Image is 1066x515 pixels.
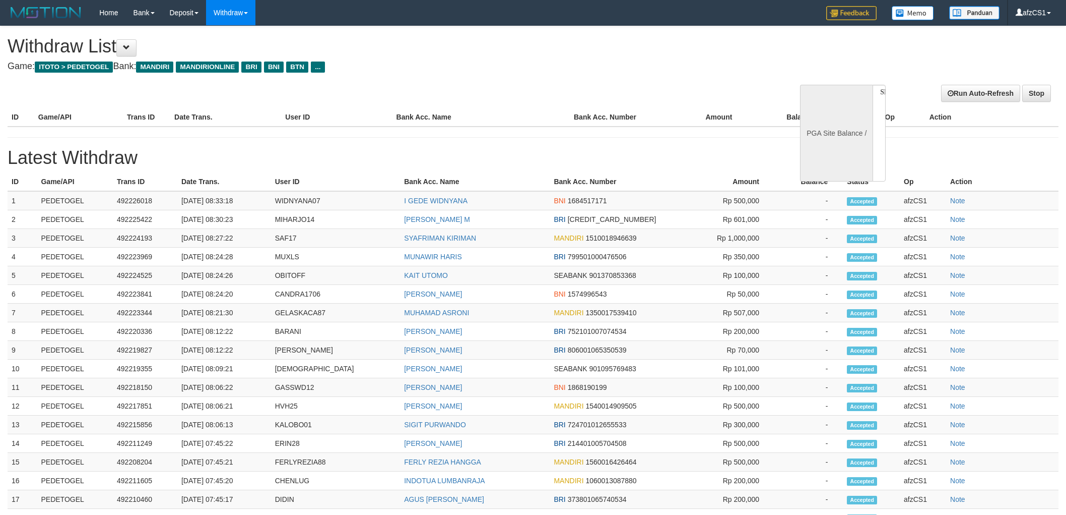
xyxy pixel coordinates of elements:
[693,490,774,509] td: Rp 200,000
[568,253,627,261] span: 799501000476506
[8,490,37,509] td: 17
[585,458,636,466] span: 1560016426464
[37,285,113,304] td: PEDETOGEL
[774,173,843,191] th: Balance
[404,234,476,242] a: SYAFRIMAN KIRIMAN
[8,285,37,304] td: 6
[8,434,37,453] td: 14
[900,229,946,248] td: afzCS1
[8,191,37,210] td: 1
[113,173,177,191] th: Trans ID
[568,290,607,298] span: 1574996543
[404,271,448,279] a: KAIT UTOMO
[568,383,607,391] span: 1868190199
[404,215,470,223] a: [PERSON_NAME] M
[8,341,37,360] td: 9
[8,62,701,72] h4: Game: Bank:
[271,248,401,266] td: MUXLS
[8,322,37,341] td: 8
[177,173,271,191] th: Date Trans.
[774,266,843,285] td: -
[37,360,113,378] td: PEDETOGEL
[554,477,583,485] span: MANDIRI
[177,191,271,210] td: [DATE] 08:33:18
[881,108,925,127] th: Op
[554,458,583,466] span: MANDIRI
[177,490,271,509] td: [DATE] 07:45:17
[271,304,401,322] td: GELASKACA87
[847,272,877,280] span: Accepted
[113,322,177,341] td: 492220336
[950,197,965,205] a: Note
[774,229,843,248] td: -
[8,229,37,248] td: 3
[177,341,271,360] td: [DATE] 08:12:22
[950,402,965,410] a: Note
[271,434,401,453] td: ERIN28
[950,234,965,242] a: Note
[554,215,565,223] span: BRI
[113,285,177,304] td: 492223841
[271,285,401,304] td: CANDRA1706
[113,229,177,248] td: 492224193
[774,341,843,360] td: -
[554,402,583,410] span: MANDIRI
[8,108,34,127] th: ID
[900,378,946,397] td: afzCS1
[554,327,565,335] span: BRI
[950,495,965,503] a: Note
[847,477,877,486] span: Accepted
[950,477,965,485] a: Note
[271,210,401,229] td: MIHARJO14
[264,62,284,73] span: BNI
[585,309,636,317] span: 1350017539410
[1022,85,1051,102] a: Stop
[554,346,565,354] span: BRI
[950,383,965,391] a: Note
[847,328,877,336] span: Accepted
[693,173,774,191] th: Amount
[950,309,965,317] a: Note
[37,453,113,472] td: PEDETOGEL
[658,108,747,127] th: Amount
[34,108,123,127] th: Game/API
[37,191,113,210] td: PEDETOGEL
[747,108,829,127] th: Balance
[37,266,113,285] td: PEDETOGEL
[847,197,877,206] span: Accepted
[568,439,627,447] span: 214401005704508
[271,173,401,191] th: User ID
[900,490,946,509] td: afzCS1
[774,490,843,509] td: -
[847,309,877,318] span: Accepted
[693,248,774,266] td: Rp 350,000
[37,229,113,248] td: PEDETOGEL
[123,108,170,127] th: Trans ID
[941,85,1020,102] a: Run Auto-Refresh
[950,346,965,354] a: Note
[177,229,271,248] td: [DATE] 08:27:22
[693,285,774,304] td: Rp 50,000
[37,173,113,191] th: Game/API
[113,341,177,360] td: 492219827
[774,322,843,341] td: -
[37,397,113,416] td: PEDETOGEL
[271,453,401,472] td: FERLYREZIA88
[693,341,774,360] td: Rp 70,000
[271,266,401,285] td: OBITOFF
[271,322,401,341] td: BARANI
[900,285,946,304] td: afzCS1
[37,304,113,322] td: PEDETOGEL
[568,197,607,205] span: 1684517171
[177,378,271,397] td: [DATE] 08:06:22
[693,360,774,378] td: Rp 101,000
[847,459,877,467] span: Accepted
[847,365,877,374] span: Accepted
[693,229,774,248] td: Rp 1,000,000
[568,495,627,503] span: 373801065740534
[949,6,1000,20] img: panduan.png
[900,341,946,360] td: afzCS1
[37,490,113,509] td: PEDETOGEL
[554,271,587,279] span: SEABANK
[693,266,774,285] td: Rp 100,000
